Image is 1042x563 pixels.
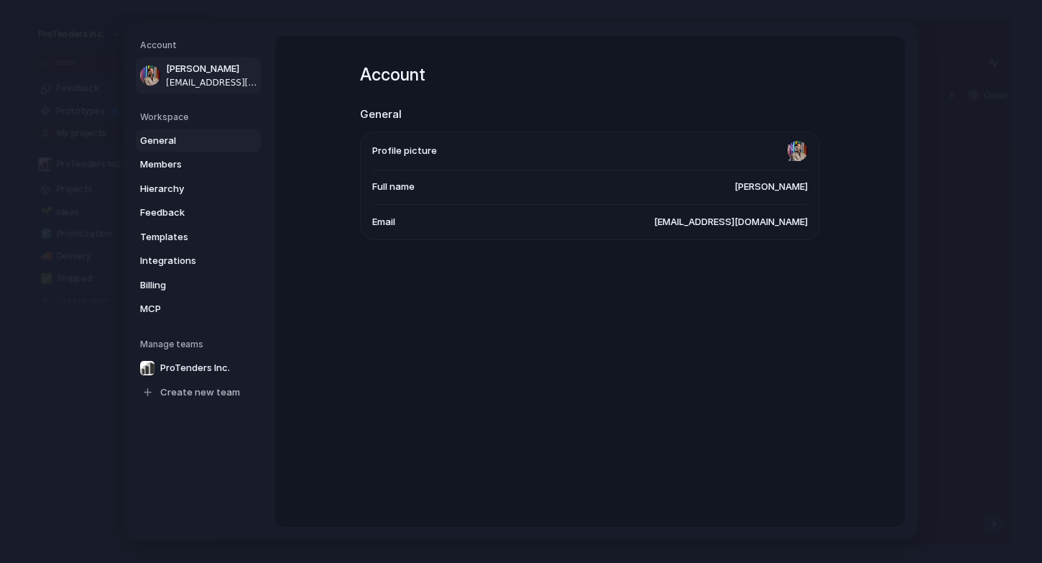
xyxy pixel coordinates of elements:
span: [EMAIL_ADDRESS][DOMAIN_NAME] [654,215,808,229]
a: General [136,129,261,152]
span: Profile picture [372,144,437,158]
h5: Manage teams [140,338,261,351]
a: Hierarchy [136,178,261,201]
span: ProTenders Inc. [160,361,230,375]
h5: Account [140,39,261,52]
a: Create new team [136,381,261,404]
a: ProTenders Inc. [136,357,261,380]
h5: Workspace [140,111,261,124]
a: Billing [136,274,261,297]
a: Members [136,153,261,176]
span: Email [372,215,395,229]
span: MCP [140,302,232,316]
a: Feedback [136,201,261,224]
span: General [140,134,232,148]
h2: General [360,106,820,123]
span: [PERSON_NAME] [734,180,808,194]
a: MCP [136,298,261,321]
span: Full name [372,180,415,194]
span: [EMAIL_ADDRESS][DOMAIN_NAME] [166,76,258,89]
span: [PERSON_NAME] [166,62,258,76]
h1: Account [360,62,820,88]
span: Feedback [140,206,232,220]
a: [PERSON_NAME][EMAIL_ADDRESS][DOMAIN_NAME] [136,58,261,93]
span: Create new team [160,385,240,400]
a: Integrations [136,250,261,273]
span: Billing [140,278,232,293]
span: Templates [140,230,232,244]
a: Templates [136,226,261,249]
span: Members [140,157,232,172]
span: Hierarchy [140,182,232,196]
span: Integrations [140,254,232,268]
